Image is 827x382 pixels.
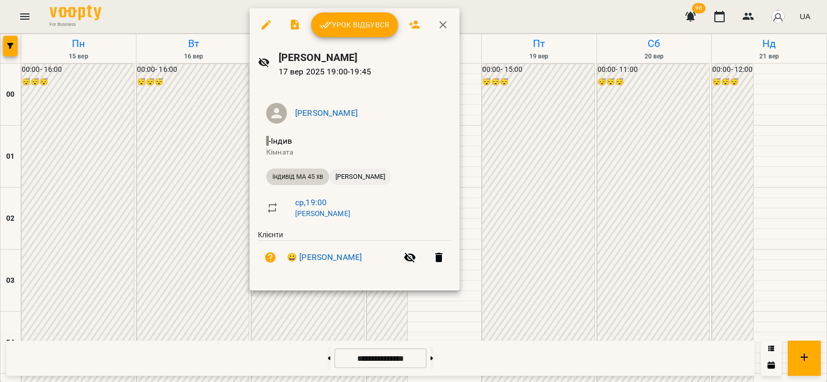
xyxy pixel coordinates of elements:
a: [PERSON_NAME] [295,209,350,218]
span: індивід МА 45 хв [266,172,329,181]
p: Кімната [266,147,443,158]
span: [PERSON_NAME] [329,172,391,181]
button: Урок відбувся [311,12,398,37]
button: Візит ще не сплачено. Додати оплату? [258,245,283,270]
div: [PERSON_NAME] [329,169,391,185]
span: - Індив [266,136,294,146]
span: Урок відбувся [319,19,390,31]
p: 17 вер 2025 19:00 - 19:45 [279,66,451,78]
a: [PERSON_NAME] [295,108,358,118]
ul: Клієнти [258,230,451,278]
a: 😀 [PERSON_NAME] [287,251,362,264]
a: ср , 19:00 [295,197,327,207]
h6: [PERSON_NAME] [279,50,451,66]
